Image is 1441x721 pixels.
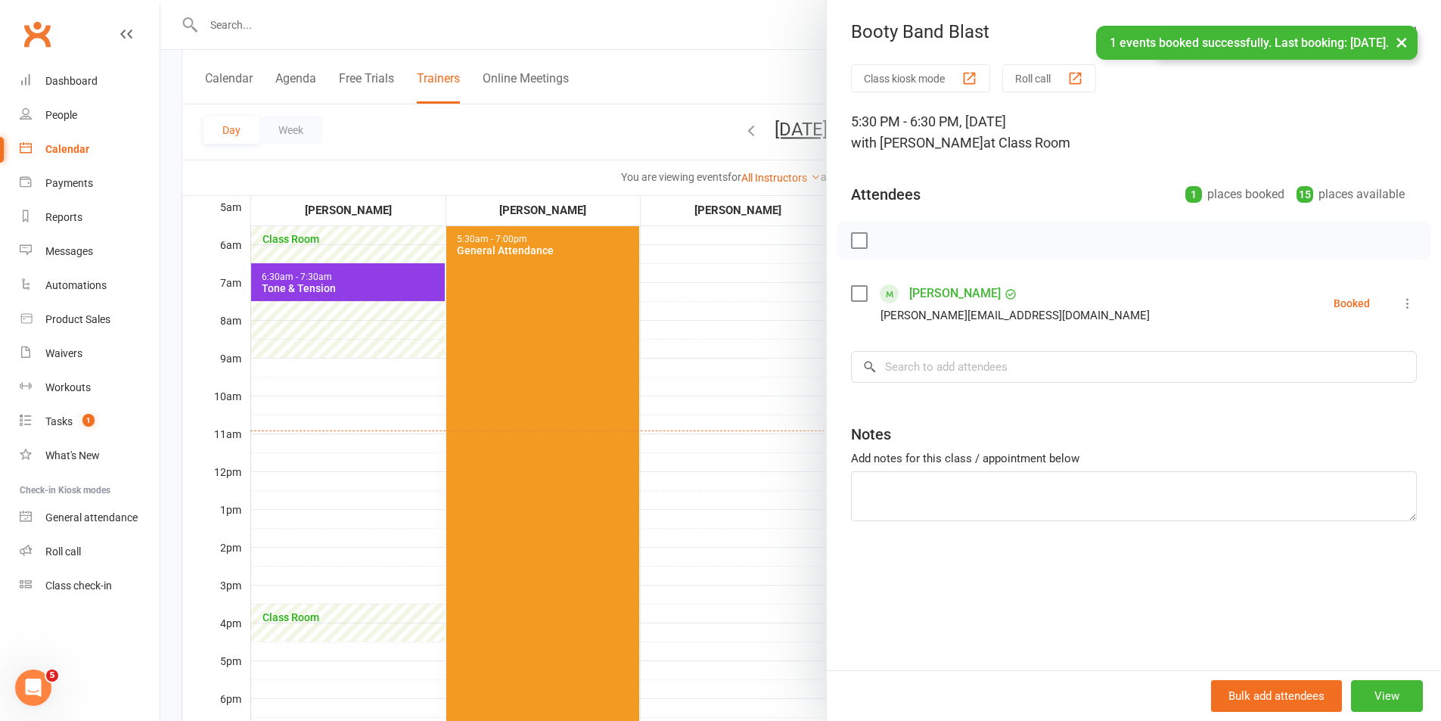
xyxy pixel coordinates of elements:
[82,414,95,427] span: 1
[1211,680,1342,712] button: Bulk add attendees
[1297,184,1405,205] div: places available
[20,132,160,166] a: Calendar
[1388,26,1415,58] button: ×
[15,670,51,706] iframe: Intercom live chat
[20,569,160,603] a: Class kiosk mode
[20,501,160,535] a: General attendance kiosk mode
[20,98,160,132] a: People
[45,545,81,558] div: Roll call
[45,211,82,223] div: Reports
[45,580,112,592] div: Class check-in
[880,306,1150,325] div: [PERSON_NAME][EMAIL_ADDRESS][DOMAIN_NAME]
[20,371,160,405] a: Workouts
[45,449,100,462] div: What's New
[45,279,107,291] div: Automations
[1297,186,1313,203] div: 15
[45,511,138,524] div: General attendance
[1185,186,1202,203] div: 1
[20,269,160,303] a: Automations
[18,15,56,53] a: Clubworx
[20,166,160,200] a: Payments
[20,337,160,371] a: Waivers
[851,184,921,205] div: Attendees
[983,135,1070,151] span: at Class Room
[45,143,89,155] div: Calendar
[20,64,160,98] a: Dashboard
[851,424,891,445] div: Notes
[46,670,58,682] span: 5
[851,449,1417,468] div: Add notes for this class / appointment below
[20,235,160,269] a: Messages
[45,415,73,427] div: Tasks
[1002,64,1096,92] button: Roll call
[851,351,1417,383] input: Search to add attendees
[851,64,990,92] button: Class kiosk mode
[851,111,1417,154] div: 5:30 PM - 6:30 PM, [DATE]
[45,245,93,257] div: Messages
[1334,298,1370,309] div: Booked
[45,177,93,189] div: Payments
[45,347,82,359] div: Waivers
[20,303,160,337] a: Product Sales
[1096,26,1418,60] div: 1 events booked successfully. Last booking: [DATE].
[20,405,160,439] a: Tasks 1
[851,135,983,151] span: with [PERSON_NAME]
[909,281,1001,306] a: [PERSON_NAME]
[827,21,1441,42] div: Booty Band Blast
[20,535,160,569] a: Roll call
[45,109,77,121] div: People
[45,313,110,325] div: Product Sales
[20,439,160,473] a: What's New
[1185,184,1284,205] div: places booked
[20,200,160,235] a: Reports
[1351,680,1423,712] button: View
[45,381,91,393] div: Workouts
[45,75,98,87] div: Dashboard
